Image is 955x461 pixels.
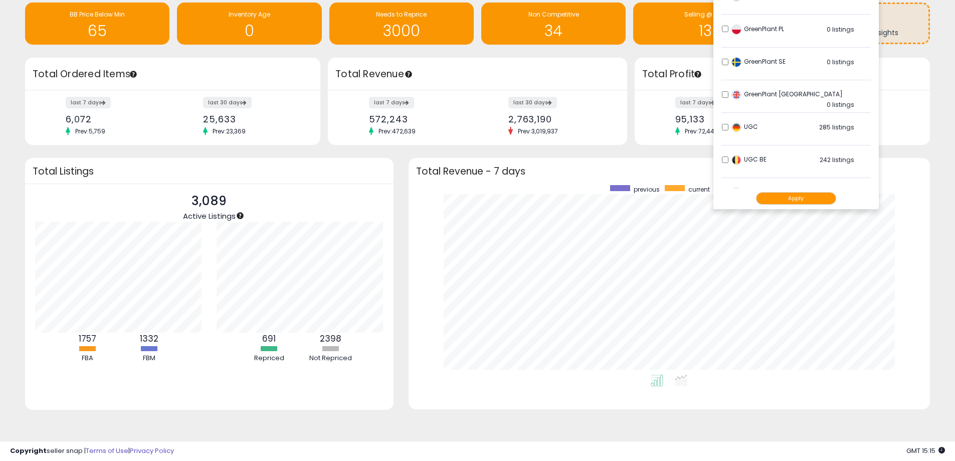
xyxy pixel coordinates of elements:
img: sweden.png [731,57,741,67]
span: Prev: 3,019,937 [513,127,563,135]
a: Privacy Policy [130,446,174,455]
div: 2,763,190 [508,114,610,124]
span: Prev: 72,445 [680,127,723,135]
span: current [688,185,710,194]
div: FBA [58,354,118,363]
h1: 65 [30,23,164,39]
b: 691 [262,333,276,345]
b: 2398 [320,333,341,345]
h1: 0 [182,23,316,39]
h1: 34 [486,23,621,39]
label: last 7 days [675,97,720,108]
h3: Total Profit [642,67,922,81]
a: BB Price Below Min 65 [25,3,169,45]
span: UGC ES [731,188,767,197]
a: Non Competitive 34 [481,3,626,45]
h3: Total Listings [33,168,386,175]
img: uk.png [731,90,741,100]
span: 285 listings [819,123,854,131]
span: 2025-08-17 15:15 GMT [906,446,945,455]
p: 3,089 [183,192,236,211]
span: Selling @ Max [684,10,726,19]
span: GreenPlant PL [731,25,784,33]
span: Active Listings [183,211,236,221]
strong: Copyright [10,446,47,455]
h3: Total Revenue - 7 days [416,168,922,175]
div: 95,133 [675,114,775,124]
span: Prev: 23,369 [208,127,251,135]
div: Tooltip anchor [693,70,702,79]
span: 0 listings [827,58,854,66]
span: BB Price Below Min [70,10,125,19]
div: Tooltip anchor [404,70,413,79]
h3: Total Ordered Items [33,67,313,81]
span: Inventory Age [229,10,270,19]
div: 572,243 [369,114,470,124]
img: germany.png [731,122,741,132]
label: last 7 days [66,97,111,108]
span: Needs to Reprice [376,10,427,19]
h1: 3000 [334,23,469,39]
h3: Total Revenue [335,67,620,81]
a: Needs to Reprice 3000 [329,3,474,45]
b: 1332 [140,333,158,345]
span: 0 listings [827,100,854,109]
div: 6,072 [66,114,165,124]
span: previous [634,185,660,194]
img: spain.png [731,188,741,198]
span: Prev: 5,759 [70,127,110,135]
label: last 30 days [203,97,252,108]
span: Prev: 472,639 [373,127,421,135]
div: Tooltip anchor [236,211,245,220]
div: Tooltip anchor [129,70,138,79]
h1: 13 [638,23,773,39]
b: 1757 [79,333,96,345]
span: UGC BE [731,155,767,164]
span: GreenPlant SE [731,57,786,66]
div: Not Repriced [301,354,361,363]
div: 25,633 [203,114,303,124]
img: poland.png [731,25,741,35]
div: Repriced [239,354,299,363]
span: GreenPlant [GEOGRAPHIC_DATA] [731,90,843,98]
a: Terms of Use [86,446,128,455]
span: UGC [731,122,758,131]
label: last 7 days [369,97,414,108]
div: FBM [119,354,179,363]
a: Selling @ Max 13 [633,3,778,45]
div: seller snap | | [10,446,174,456]
a: Inventory Age 0 [177,3,321,45]
img: belgium.png [731,155,741,165]
label: last 30 days [508,97,557,108]
span: 242 listings [820,156,854,164]
button: Apply [756,192,836,205]
span: 0 listings [827,25,854,34]
span: Non Competitive [528,10,579,19]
